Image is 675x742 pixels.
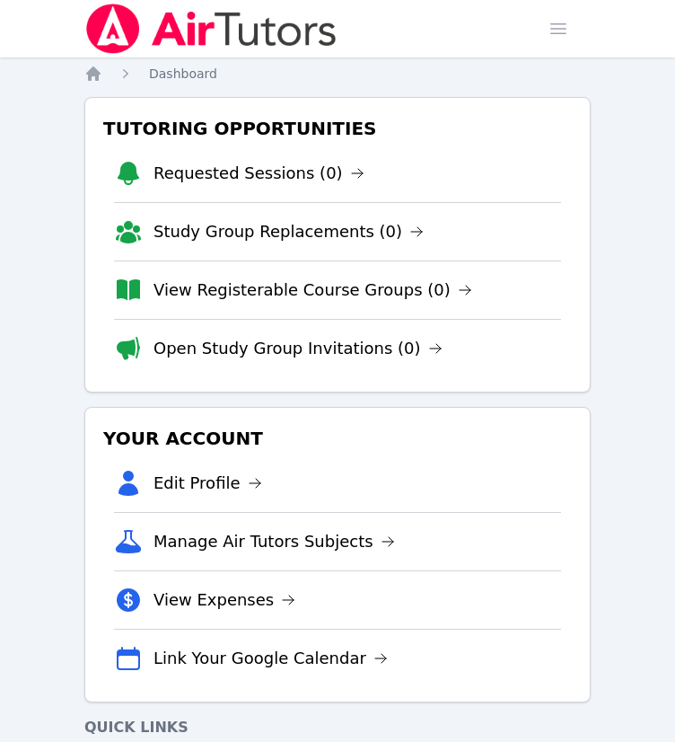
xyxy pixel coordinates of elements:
span: Dashboard [149,66,217,81]
a: Open Study Group Invitations (0) [153,336,443,361]
h3: Your Account [100,422,575,455]
a: View Expenses [153,587,295,613]
a: Link Your Google Calendar [153,646,388,671]
a: View Registerable Course Groups (0) [153,278,472,303]
a: Requested Sessions (0) [153,161,364,186]
a: Study Group Replacements (0) [153,219,424,244]
h3: Tutoring Opportunities [100,112,575,145]
a: Manage Air Tutors Subjects [153,529,395,554]
a: Dashboard [149,65,217,83]
a: Edit Profile [153,471,262,496]
img: Air Tutors [84,4,338,54]
h4: Quick Links [84,717,591,738]
nav: Breadcrumb [84,65,591,83]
